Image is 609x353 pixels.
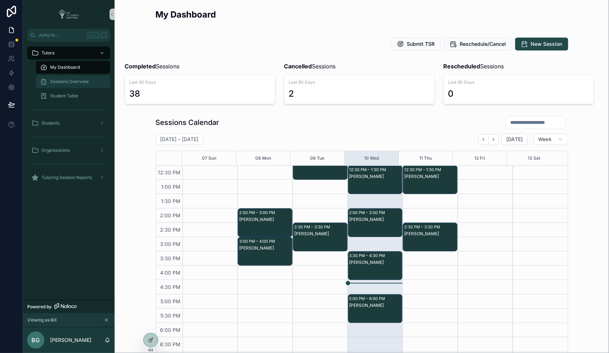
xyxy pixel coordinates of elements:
[159,284,183,290] span: 4:30 PM
[444,38,512,50] button: Reschedule/Cancel
[391,38,441,50] button: Submit TSR
[238,237,292,265] div: 3:00 PM – 4:00 PM[PERSON_NAME]
[160,184,183,190] span: 1:00 PM
[156,169,183,175] span: 12:30 PM
[404,174,457,179] div: [PERSON_NAME]
[407,40,435,48] span: Submit TSR
[538,136,552,142] span: Week
[348,209,402,237] div: 2:00 PM – 3:00 PM[PERSON_NAME]
[50,337,91,344] p: [PERSON_NAME]
[27,304,52,310] span: Powered by
[404,166,443,173] div: 12:30 PM – 1:30 PM
[239,217,292,222] div: [PERSON_NAME]
[239,209,277,216] div: 2:00 PM – 3:00 PM
[160,198,183,204] span: 1:30 PM
[348,166,402,194] div: 12:30 PM – 1:30 PM[PERSON_NAME]
[159,255,183,261] span: 3:30 PM
[129,88,140,100] div: 38
[42,50,54,56] span: Tutors
[159,313,183,319] span: 5:30 PM
[349,260,402,265] div: [PERSON_NAME]
[159,341,183,347] span: 6:30 PM
[528,151,540,165] button: 13 Sat
[443,62,504,71] span: Sessions
[42,175,92,180] span: Tutoring Session Reports
[87,32,100,39] span: Ctrl
[159,327,183,333] span: 6:00 PM
[50,79,89,84] span: Sessions Overview
[56,9,81,20] img: App logo
[239,238,277,245] div: 3:00 PM – 4:00 PM
[349,295,387,302] div: 5:00 PM – 6:00 PM
[156,117,219,127] h1: Sessions Calendar
[289,79,430,85] span: Last 90 Days
[125,63,156,70] strong: Completed
[160,136,199,143] h2: [DATE] – [DATE]
[202,151,216,165] button: 07 Sun
[32,336,40,344] span: BG
[404,231,457,237] div: [PERSON_NAME]
[27,117,110,130] a: Students
[284,63,312,70] strong: Cancelled
[101,32,107,38] span: K
[36,61,110,74] a: My Dashboard
[239,245,292,251] div: [PERSON_NAME]
[489,134,499,145] button: Next
[349,174,402,179] div: [PERSON_NAME]
[349,252,387,259] div: 3:30 PM – 4:30 PM
[348,295,402,323] div: 5:00 PM – 6:00 PM[PERSON_NAME]
[364,151,379,165] button: 10 Wed
[403,166,457,194] div: 12:30 PM – 1:30 PM[PERSON_NAME]
[238,209,292,237] div: 2:00 PM – 3:00 PM[PERSON_NAME]
[159,212,183,218] span: 2:00 PM
[348,252,402,280] div: 3:30 PM – 4:30 PM[PERSON_NAME]
[255,151,271,165] button: 08 Mon
[159,298,183,304] span: 5:00 PM
[502,134,528,145] button: [DATE]
[506,136,523,142] span: [DATE]
[50,64,80,70] span: My Dashboard
[349,217,402,222] div: [PERSON_NAME]
[284,62,335,71] span: Sessions
[125,62,179,71] span: Sessions
[27,29,110,42] button: Jump to...CtrlK
[42,120,59,126] span: Students
[293,223,347,251] div: 2:30 PM – 3:30 PM[PERSON_NAME]
[474,151,485,165] button: 12 Fri
[419,151,432,165] button: 11 Thu
[404,223,442,231] div: 2:30 PM – 3:30 PM
[448,88,454,100] div: 0
[478,134,489,145] button: Back
[515,38,568,50] button: New Session
[159,270,183,276] span: 4:00 PM
[27,317,57,323] span: Viewing as Bill
[294,231,347,237] div: [PERSON_NAME]
[448,79,589,85] span: Last 90 Days
[159,227,183,233] span: 2:30 PM
[27,47,110,59] a: Tutors
[36,90,110,102] a: Student Table
[531,40,562,48] span: New Session
[23,42,115,193] div: scrollable content
[27,144,110,157] a: Organizations
[50,93,78,99] span: Student Table
[129,79,271,85] span: Last 90 Days
[294,223,332,231] div: 2:30 PM – 3:30 PM
[23,300,115,313] a: Powered by
[27,171,110,184] a: Tutoring Session Reports
[36,75,110,88] a: Sessions Overview
[310,151,324,165] div: 09 Tue
[443,63,480,70] strong: Rescheduled
[460,40,506,48] span: Reschedule/Cancel
[349,209,387,216] div: 2:00 PM – 3:00 PM
[159,241,183,247] span: 3:00 PM
[156,9,216,20] h2: My Dashboard
[403,223,457,251] div: 2:30 PM – 3:30 PM[PERSON_NAME]
[42,148,70,153] span: Organizations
